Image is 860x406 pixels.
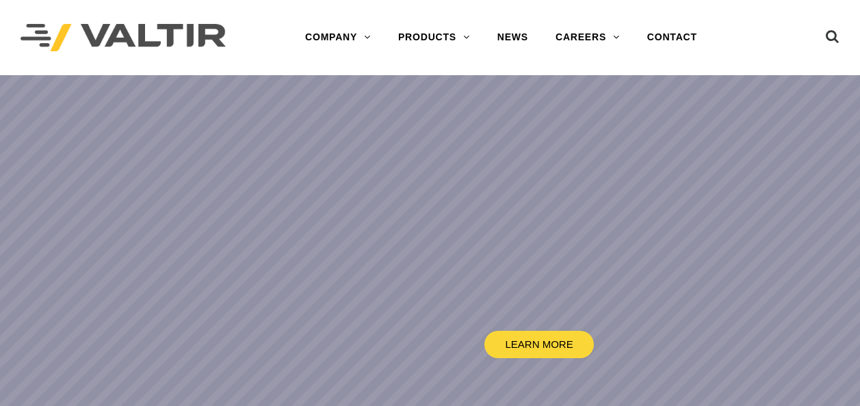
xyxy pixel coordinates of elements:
[385,24,484,51] a: PRODUCTS
[484,24,542,51] a: NEWS
[634,24,711,51] a: CONTACT
[484,331,593,358] a: LEARN MORE
[542,24,634,51] a: CAREERS
[21,24,226,52] img: Valtir
[291,24,385,51] a: COMPANY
